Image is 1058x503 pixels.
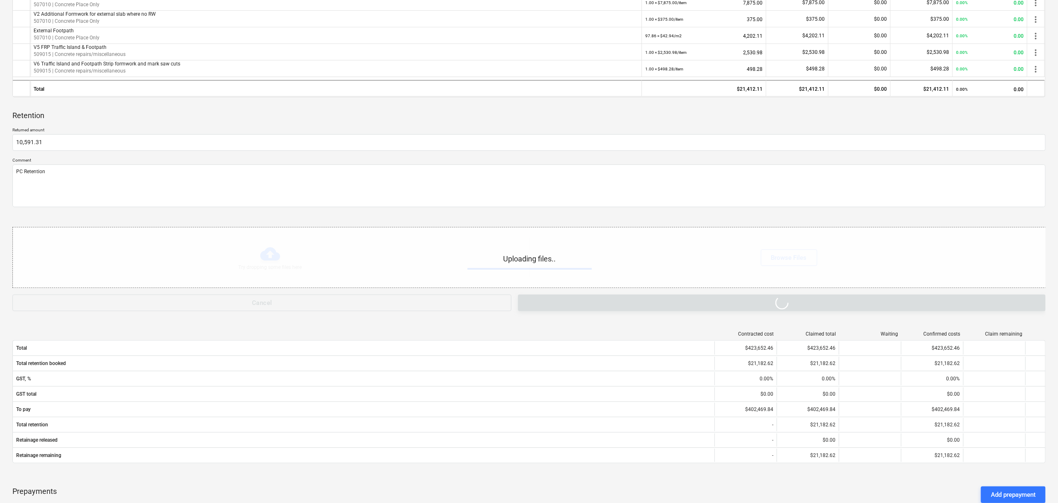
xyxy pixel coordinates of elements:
span: $0.00 [874,16,887,22]
p: $21,182.62 [935,452,960,459]
div: $0.00 [901,433,963,447]
span: Retainage remaining [16,452,711,458]
textarea: PC Retention [12,164,1046,207]
div: $21,182.62 [714,357,777,370]
div: 0.00% [901,372,963,385]
p: 507010 | Concrete Place Only [34,1,638,8]
p: V6 Traffic Island and Footpath Strip formwork and mark saw cuts [34,60,638,68]
div: 0.00 [956,44,1024,61]
span: $4,202.11 [802,33,825,39]
span: Total retention [16,422,711,428]
span: $498.28 [930,66,949,72]
div: $21,412.11 [642,80,766,97]
small: 1.00 × $498.28 / item [645,67,683,71]
div: 0.00 [956,11,1024,28]
p: Returned amount [12,127,1046,134]
div: Confirmed costs [905,331,960,337]
span: more_vert [1031,64,1041,74]
p: Uploading files.. [467,254,592,264]
span: GST, % [16,376,711,382]
small: 1.00 × $7,875.00 / item [645,0,687,5]
p: 507010 | Concrete Place Only [34,34,638,41]
small: 0.00% [956,50,968,55]
small: 0.00% [956,67,968,71]
p: Comment [12,157,1046,164]
div: $21,182.62 [777,357,839,370]
div: $21,412.11 [766,80,828,97]
div: $0.00 [828,80,891,97]
span: $498.28 [806,66,825,72]
div: 0.00 [956,81,1024,98]
span: $4,202.11 [927,33,949,39]
div: Claim remaining [967,331,1022,337]
span: more_vert [1031,48,1041,58]
input: Returned amount [12,134,1046,151]
span: Retainage released [16,437,711,443]
small: 1.00 × $2,530.98 / item [645,50,687,55]
div: $0.00 [777,387,839,401]
p: Retention [12,111,44,121]
div: $0.00 [777,433,839,447]
div: Add prepayment [991,489,1036,500]
div: - [714,418,777,431]
div: $423,652.46 [714,341,777,355]
p: 509015 | Concrete repairs/miscellaneous [34,68,638,75]
span: $0.00 [874,66,887,72]
p: V2 Additional Formwork for external slab where no RW [34,11,638,18]
span: Total [16,345,711,351]
span: $375.00 [806,16,825,22]
span: more_vert [1031,15,1041,24]
div: $21,412.11 [891,80,953,97]
div: Total [30,80,642,97]
p: 509015 | Concrete repairs/miscellaneous [34,51,638,58]
span: GST total [16,391,711,397]
span: $2,530.98 [802,49,825,55]
div: Waiting [843,331,898,337]
p: 507010 | Concrete Place Only [34,18,638,25]
p: External Footpath [34,27,638,34]
p: V5 FRP Traffic Island & Footpath [34,44,638,51]
div: Claimed total [780,331,836,337]
span: Total retention booked [16,360,711,366]
span: $0.00 [874,49,887,55]
div: 375.00 [645,11,763,28]
span: $375.00 [930,16,949,22]
small: 97.86 × $42.94 / m2 [645,34,682,38]
div: - [714,449,777,462]
span: $2,530.98 [927,49,949,55]
div: $402,469.84 [777,403,839,416]
div: 498.28 [645,60,763,77]
div: $21,182.62 [901,418,963,431]
button: Add prepayment [981,486,1046,503]
div: 0.00 [956,27,1024,44]
div: Uploading files..Try dropping some files hereorBrowse Files [12,227,1046,288]
div: - [714,433,777,447]
small: 0.00% [956,87,968,92]
small: 0.00% [956,0,968,5]
p: $21,182.62 [810,452,835,459]
div: 4,202.11 [645,27,763,44]
div: $423,652.46 [777,341,839,355]
span: $0.00 [874,33,887,39]
span: more_vert [1031,31,1041,41]
div: $0.00 [901,387,963,401]
div: 0.00% [777,372,839,385]
div: $402,469.84 [714,403,777,416]
p: Prepayments [12,486,57,503]
div: $0.00 [714,387,777,401]
div: 0.00% [714,372,777,385]
div: 2,530.98 [645,44,763,61]
div: $21,182.62 [901,357,963,370]
small: 0.00% [956,17,968,22]
div: $423,652.46 [901,341,963,355]
small: 1.00 × $375.00 / item [645,17,683,22]
div: $21,182.62 [777,418,839,431]
div: Contracted cost [718,331,774,337]
div: 0.00 [956,60,1024,77]
div: $402,469.84 [901,403,963,416]
small: 0.00% [956,34,968,38]
span: To pay [16,406,711,412]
